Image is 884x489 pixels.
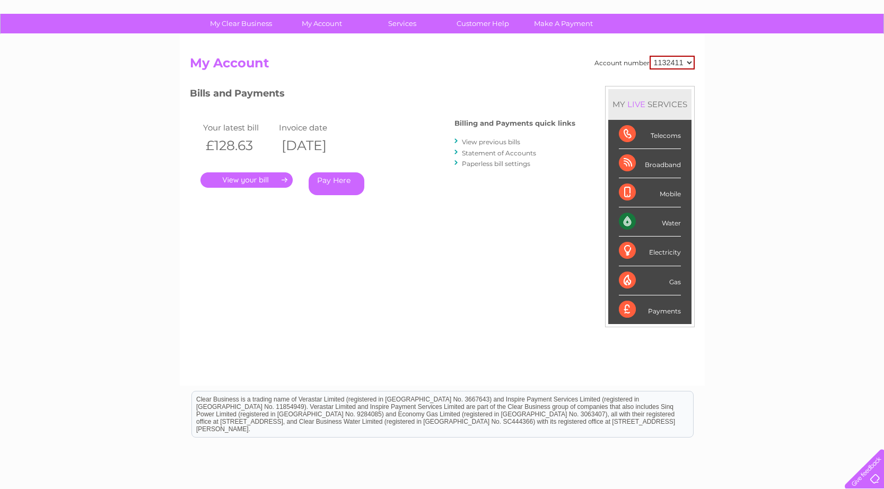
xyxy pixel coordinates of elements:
[619,266,681,295] div: Gas
[625,99,647,109] div: LIVE
[200,120,277,135] td: Your latest bill
[792,45,807,53] a: Blog
[594,56,695,69] div: Account number
[697,45,717,53] a: Water
[276,135,353,156] th: [DATE]
[619,295,681,324] div: Payments
[608,89,692,119] div: MY SERVICES
[619,207,681,237] div: Water
[619,120,681,149] div: Telecoms
[724,45,747,53] a: Energy
[849,45,874,53] a: Log out
[31,28,85,60] img: logo.png
[462,138,520,146] a: View previous bills
[439,14,527,33] a: Customer Help
[200,135,277,156] th: £128.63
[813,45,839,53] a: Contact
[197,14,285,33] a: My Clear Business
[454,119,575,127] h4: Billing and Payments quick links
[309,172,364,195] a: Pay Here
[520,14,607,33] a: Make A Payment
[619,178,681,207] div: Mobile
[278,14,365,33] a: My Account
[462,149,536,157] a: Statement of Accounts
[358,14,446,33] a: Services
[619,149,681,178] div: Broadband
[276,120,353,135] td: Invoice date
[192,6,693,51] div: Clear Business is a trading name of Verastar Limited (registered in [GEOGRAPHIC_DATA] No. 3667643...
[754,45,785,53] a: Telecoms
[190,56,695,76] h2: My Account
[684,5,757,19] a: 0333 014 3131
[462,160,530,168] a: Paperless bill settings
[200,172,293,188] a: .
[619,237,681,266] div: Electricity
[190,86,575,104] h3: Bills and Payments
